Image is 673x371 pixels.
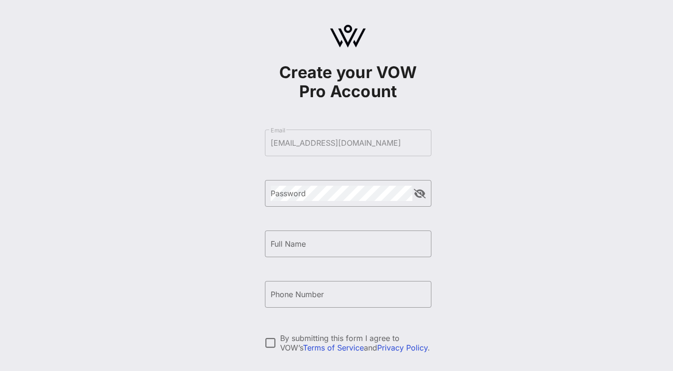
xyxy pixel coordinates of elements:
[377,343,428,352] a: Privacy Policy
[265,63,431,101] h1: Create your VOW Pro Account
[271,127,285,134] label: Email
[330,25,366,48] img: logo.svg
[280,333,431,352] div: By submitting this form I agree to VOW’s and .
[303,343,364,352] a: Terms of Service
[414,189,426,199] button: append icon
